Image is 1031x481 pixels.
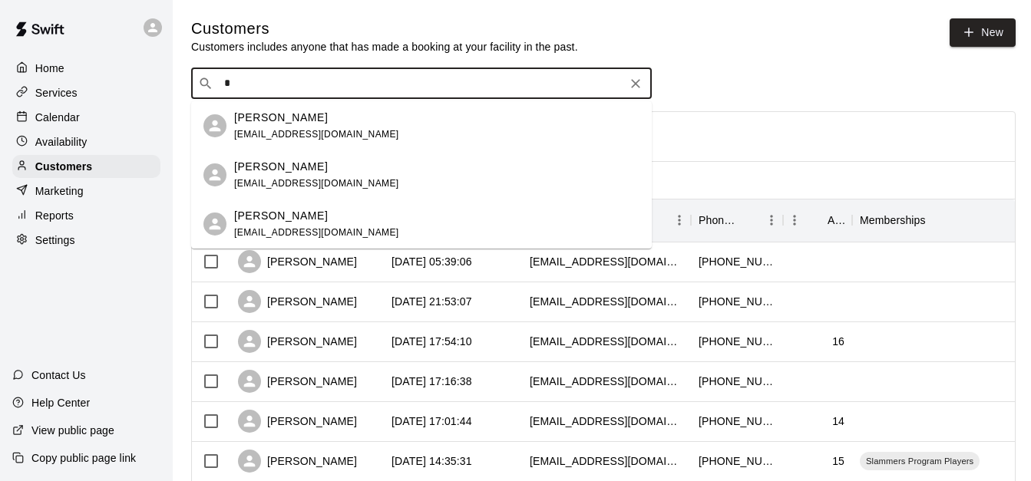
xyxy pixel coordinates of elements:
button: Sort [806,209,828,231]
p: [PERSON_NAME] [234,110,328,126]
p: Home [35,61,64,76]
div: +18478587004 [699,413,775,429]
p: Help Center [31,395,90,410]
div: Search customers by name or email [191,68,652,99]
div: 14 [832,413,844,429]
div: Memberships [860,199,926,242]
p: Availability [35,134,88,150]
button: Sort [739,209,760,231]
div: 2025-09-15 17:54:10 [392,334,472,349]
div: [PERSON_NAME] [238,450,357,473]
div: 15 [832,453,844,469]
div: dapettineo@gmail.com [530,294,683,309]
span: [EMAIL_ADDRESS][DOMAIN_NAME] [234,227,399,238]
div: John McMurray [203,163,226,186]
div: +17735201024 [699,254,775,269]
span: [EMAIL_ADDRESS][DOMAIN_NAME] [234,129,399,140]
span: Slammers Program Players [860,455,980,467]
button: Sort [926,209,947,231]
div: 2025-09-16 05:39:06 [392,254,472,269]
div: +19145124334 [699,374,775,389]
div: [PERSON_NAME] [238,290,357,313]
div: dinadeliccewilson@gmail.com [530,374,683,389]
p: Calendar [35,110,80,125]
a: Availability [12,130,160,153]
span: [EMAIL_ADDRESS][DOMAIN_NAME] [234,178,399,189]
button: Clear [625,73,646,94]
a: Home [12,57,160,80]
p: Settings [35,232,75,248]
div: Colin McMurray [203,212,226,236]
button: Menu [668,209,691,232]
div: [PERSON_NAME] [238,370,357,393]
div: 2025-09-15 17:16:38 [392,374,472,389]
p: Marketing [35,183,84,199]
p: Services [35,85,78,100]
div: [PERSON_NAME] [238,250,357,273]
button: Menu [783,209,806,232]
p: Reports [35,208,74,223]
div: 2025-09-15 14:35:31 [392,453,472,469]
a: Customers [12,155,160,178]
div: 16 [832,334,844,349]
div: ethanmalka2424@gmail.com [530,453,683,469]
div: Age [828,199,844,242]
div: [PERSON_NAME] [238,330,357,353]
div: Phone Number [691,199,783,242]
div: philipmang64@gmail.com [530,334,683,349]
div: +18477020953 [699,294,775,309]
p: View public page [31,423,114,438]
p: [PERSON_NAME] [234,159,328,175]
p: Contact Us [31,367,86,383]
a: Calendar [12,106,160,129]
div: benmcnair2029@gmail.com [530,413,683,429]
a: New [950,18,1016,47]
div: gww.highschool@gmail.com [530,254,683,269]
div: Email [522,199,691,242]
a: Settings [12,229,160,252]
p: Copy public page link [31,450,136,466]
div: 2025-09-15 21:53:07 [392,294,472,309]
a: Services [12,81,160,104]
p: Customers [35,159,92,174]
a: Reports [12,204,160,227]
a: Marketing [12,180,160,203]
button: Menu [760,209,783,232]
div: +18476264481 [699,453,775,469]
p: [PERSON_NAME] [234,208,328,224]
p: Customers includes anyone that has made a booking at your facility in the past. [191,39,578,54]
div: Colin McMurray [203,114,226,137]
div: Phone Number [699,199,739,242]
div: [PERSON_NAME] [238,410,357,433]
div: 2025-09-15 17:01:44 [392,413,472,429]
div: Age [783,199,852,242]
div: Slammers Program Players [860,452,980,470]
h5: Customers [191,18,578,39]
div: +12244569984 [699,334,775,349]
